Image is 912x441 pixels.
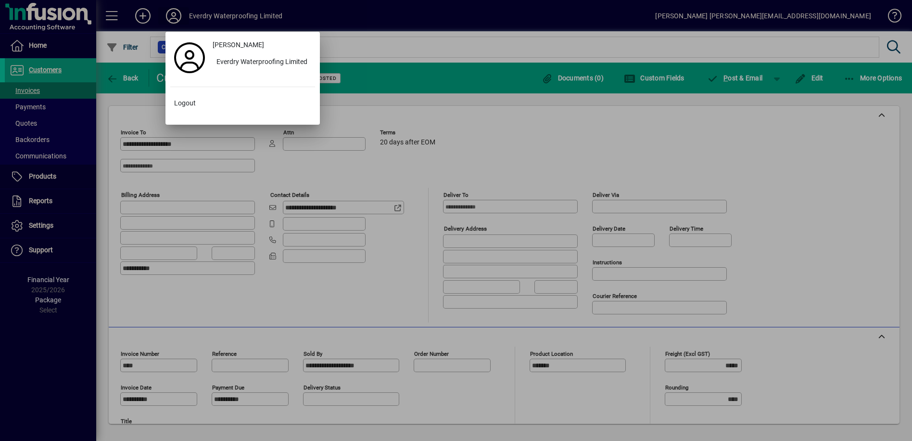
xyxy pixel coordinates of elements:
a: Profile [170,49,209,66]
a: [PERSON_NAME] [209,37,315,54]
span: [PERSON_NAME] [213,40,264,50]
button: Logout [170,95,315,112]
button: Everdry Waterproofing Limited [209,54,315,71]
span: Logout [174,98,196,108]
